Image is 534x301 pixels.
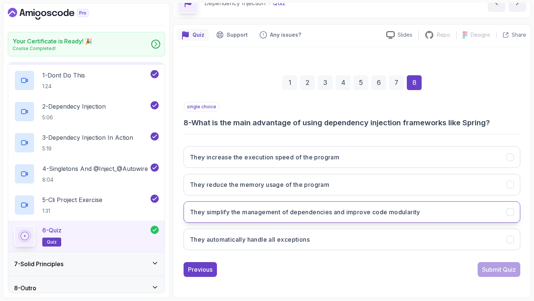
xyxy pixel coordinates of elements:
[14,284,36,292] h3: 8 - Outro
[14,70,159,91] button: 1-Dont Do This1:24
[184,229,520,250] button: They automatically handle all exceptions
[190,180,329,189] h3: They reduce the memory usage of the program
[282,75,297,90] div: 1
[42,226,62,235] p: 6 - Quiz
[255,29,306,41] button: Feedback button
[227,31,248,39] p: Support
[13,46,92,52] p: Course Completed!
[184,118,520,128] h3: 8 - What is the main advantage of using dependency injection frameworks like Spring?
[8,276,165,300] button: 8-Outro
[178,29,209,41] button: quiz button
[42,176,148,183] p: 8:04
[471,31,490,39] p: Designs
[42,133,133,142] p: 3 - Dependecy Injection In Action
[184,262,217,277] button: Previous
[190,153,339,162] h3: They increase the execution speed of the program
[336,75,350,90] div: 4
[8,252,165,276] button: 7-Solid Principles
[14,101,159,122] button: 2-Dependecy Injection5:06
[318,75,333,90] div: 3
[188,265,212,274] div: Previous
[14,195,159,215] button: 5-Cli Project Exercise1:31
[270,31,301,39] p: Any issues?
[42,114,106,121] p: 5:06
[184,146,520,168] button: They increase the execution speed of the program
[184,174,520,195] button: They reduce the memory usage of the program
[512,31,526,39] p: Share
[8,32,165,56] a: Your Certificate is Ready! 🎉Course Completed!
[8,8,106,20] a: Dashboard
[380,31,418,39] a: Slides
[42,71,85,80] p: 1 - Dont Do This
[437,31,450,39] p: Repo
[14,132,159,153] button: 3-Dependecy Injection In Action5:19
[398,31,412,39] p: Slides
[184,102,220,112] p: single choice
[482,265,516,274] div: Submit Quiz
[47,239,57,245] span: quiz
[192,31,204,39] p: Quiz
[353,75,368,90] div: 5
[212,29,252,41] button: Support button
[42,145,133,152] p: 5:19
[14,163,159,184] button: 4-Singletons And @Inject_@Autowire8:04
[371,75,386,90] div: 6
[190,208,420,216] h3: They simplify the management of dependencies and improve code modularity
[42,164,148,173] p: 4 - Singletons And @Inject_@Autowire
[389,75,404,90] div: 7
[14,259,63,268] h3: 7 - Solid Principles
[42,102,106,111] p: 2 - Dependecy Injection
[184,201,520,223] button: They simplify the management of dependencies and improve code modularity
[496,31,526,39] button: Share
[407,75,422,90] div: 8
[300,75,315,90] div: 2
[42,207,102,215] p: 1:31
[13,37,92,46] h2: Your Certificate is Ready! 🎉
[14,226,159,247] button: 6-Quizquiz
[42,83,85,90] p: 1:24
[190,235,310,244] h3: They automatically handle all exceptions
[42,195,102,204] p: 5 - Cli Project Exercise
[478,262,520,277] button: Submit Quiz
